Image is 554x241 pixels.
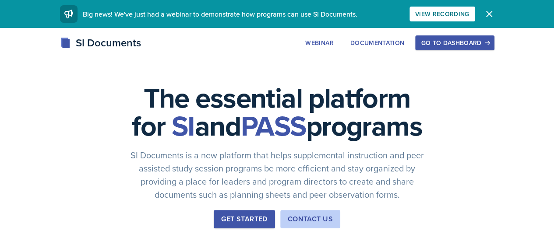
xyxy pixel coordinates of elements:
[305,39,333,46] div: Webinar
[214,210,275,228] button: Get Started
[83,9,357,19] span: Big news! We've just had a webinar to demonstrate how programs can use SI Documents.
[409,7,475,21] button: View Recording
[300,35,339,50] button: Webinar
[421,39,488,46] div: Go to Dashboard
[288,214,333,224] div: Contact Us
[350,39,405,46] div: Documentation
[345,35,410,50] button: Documentation
[415,35,494,50] button: Go to Dashboard
[280,210,340,228] button: Contact Us
[415,10,469,17] div: View Recording
[221,214,267,224] div: Get Started
[60,35,141,51] div: SI Documents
